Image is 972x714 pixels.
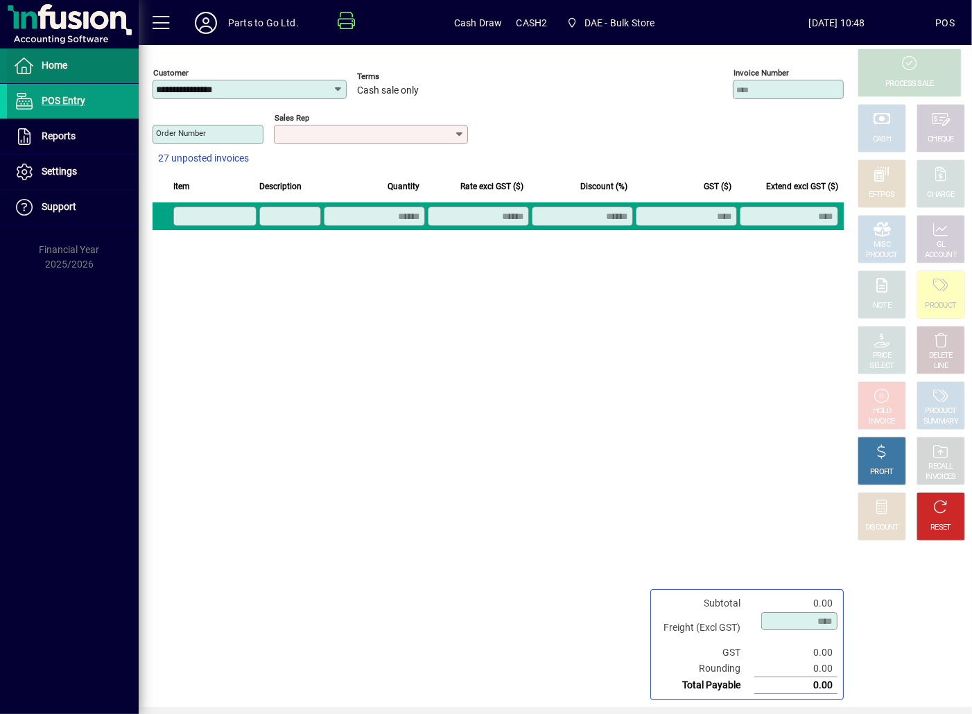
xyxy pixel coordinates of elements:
td: GST [657,645,754,661]
div: EFTPOS [869,190,895,200]
span: GST ($) [704,179,731,194]
span: Cash Draw [454,12,503,34]
button: Profile [184,10,228,35]
div: MISC [874,240,890,250]
a: Support [7,190,139,225]
div: CHARGE [928,190,955,200]
div: INVOICES [926,472,955,482]
div: RESET [930,523,951,533]
span: POS Entry [42,95,85,106]
td: 0.00 [754,661,838,677]
td: Subtotal [657,595,754,611]
div: CHEQUE [928,134,954,145]
div: HOLD [873,406,891,417]
span: Settings [42,166,77,177]
span: Item [173,179,190,194]
div: DELETE [929,351,953,361]
div: PROCESS SALE [885,79,934,89]
td: Rounding [657,661,754,677]
div: CASH [873,134,891,145]
div: RECALL [929,462,953,472]
td: Total Payable [657,677,754,694]
div: POS [935,12,955,34]
div: PRODUCT [925,301,956,311]
span: Home [42,60,67,71]
span: Extend excl GST ($) [766,179,838,194]
span: Discount (%) [580,179,627,194]
div: GL [937,240,946,250]
mat-label: Order number [156,128,206,138]
button: 27 unposted invoices [153,146,254,171]
span: [DATE] 10:48 [738,12,936,34]
div: SUMMARY [923,417,958,427]
div: DISCOUNT [865,523,899,533]
span: DAE - Bulk Store [561,10,660,35]
div: PRODUCT [866,250,897,261]
div: PROFIT [870,467,894,478]
a: Home [7,49,139,83]
td: Freight (Excl GST) [657,611,754,645]
a: Settings [7,155,139,189]
span: Description [259,179,302,194]
a: Reports [7,119,139,154]
td: 0.00 [754,595,838,611]
span: Quantity [388,179,419,194]
div: LINE [934,361,948,372]
span: Rate excl GST ($) [460,179,523,194]
td: 0.00 [754,677,838,694]
span: CASH2 [517,12,548,34]
span: DAE - Bulk Store [584,12,655,34]
span: Terms [357,72,440,81]
div: NOTE [873,301,891,311]
div: PRODUCT [925,406,956,417]
div: ACCOUNT [925,250,957,261]
div: SELECT [870,361,894,372]
span: 27 unposted invoices [158,151,249,166]
mat-label: Invoice number [734,68,789,78]
td: 0.00 [754,645,838,661]
mat-label: Sales rep [275,113,309,123]
span: Support [42,201,76,212]
span: Reports [42,130,76,141]
div: INVOICE [869,417,894,427]
mat-label: Customer [153,68,189,78]
div: PRICE [873,351,892,361]
div: Parts to Go Ltd. [228,12,299,34]
span: Cash sale only [357,85,419,96]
